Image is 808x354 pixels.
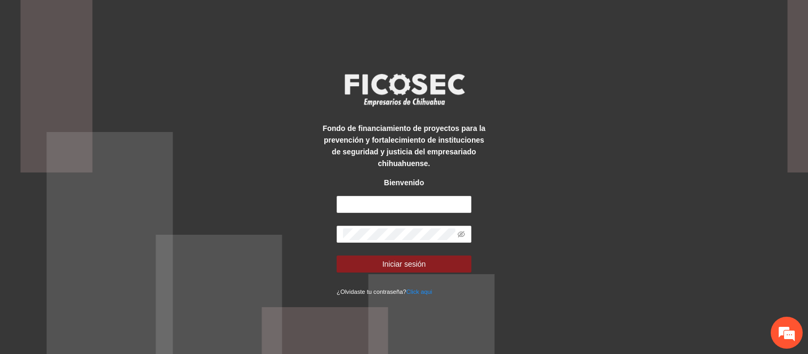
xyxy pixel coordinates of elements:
small: ¿Olvidaste tu contraseña? [337,289,432,295]
span: Iniciar sesión [382,258,426,270]
a: Click aqui [406,289,432,295]
strong: Fondo de financiamiento de proyectos para la prevención y fortalecimiento de instituciones de seg... [323,124,486,168]
strong: Bienvenido [384,178,424,187]
span: eye-invisible [458,230,465,238]
img: logo [338,70,471,110]
button: Iniciar sesión [337,256,471,273]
